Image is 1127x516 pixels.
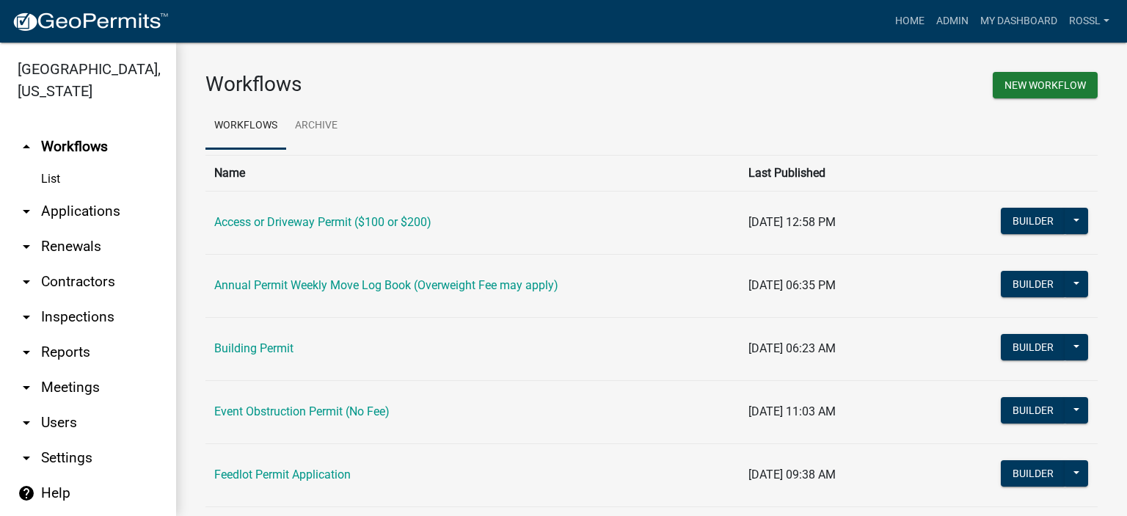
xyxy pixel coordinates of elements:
i: arrow_drop_down [18,414,35,432]
button: Builder [1001,460,1065,487]
h3: Workflows [205,72,641,97]
span: [DATE] 11:03 AM [748,404,836,418]
i: arrow_drop_up [18,138,35,156]
i: arrow_drop_down [18,449,35,467]
a: Admin [930,7,974,35]
i: arrow_drop_down [18,344,35,361]
a: Annual Permit Weekly Move Log Book (Overweight Fee may apply) [214,278,558,292]
a: Feedlot Permit Application [214,468,351,482]
a: Home [889,7,930,35]
i: arrow_drop_down [18,203,35,220]
span: [DATE] 06:35 PM [748,278,836,292]
button: Builder [1001,208,1065,234]
button: Builder [1001,397,1065,424]
a: Workflows [205,103,286,150]
a: Building Permit [214,341,293,355]
a: RossL [1063,7,1115,35]
i: arrow_drop_down [18,273,35,291]
a: My Dashboard [974,7,1063,35]
span: [DATE] 06:23 AM [748,341,836,355]
a: Event Obstruction Permit (No Fee) [214,404,390,418]
button: Builder [1001,271,1065,297]
span: [DATE] 12:58 PM [748,215,836,229]
i: arrow_drop_down [18,238,35,255]
button: Builder [1001,334,1065,360]
th: Name [205,155,740,191]
th: Last Published [740,155,969,191]
span: [DATE] 09:38 AM [748,468,836,482]
i: help [18,484,35,502]
i: arrow_drop_down [18,379,35,396]
a: Archive [286,103,346,150]
i: arrow_drop_down [18,308,35,326]
button: New Workflow [993,72,1098,98]
a: Access or Driveway Permit ($100 or $200) [214,215,431,229]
